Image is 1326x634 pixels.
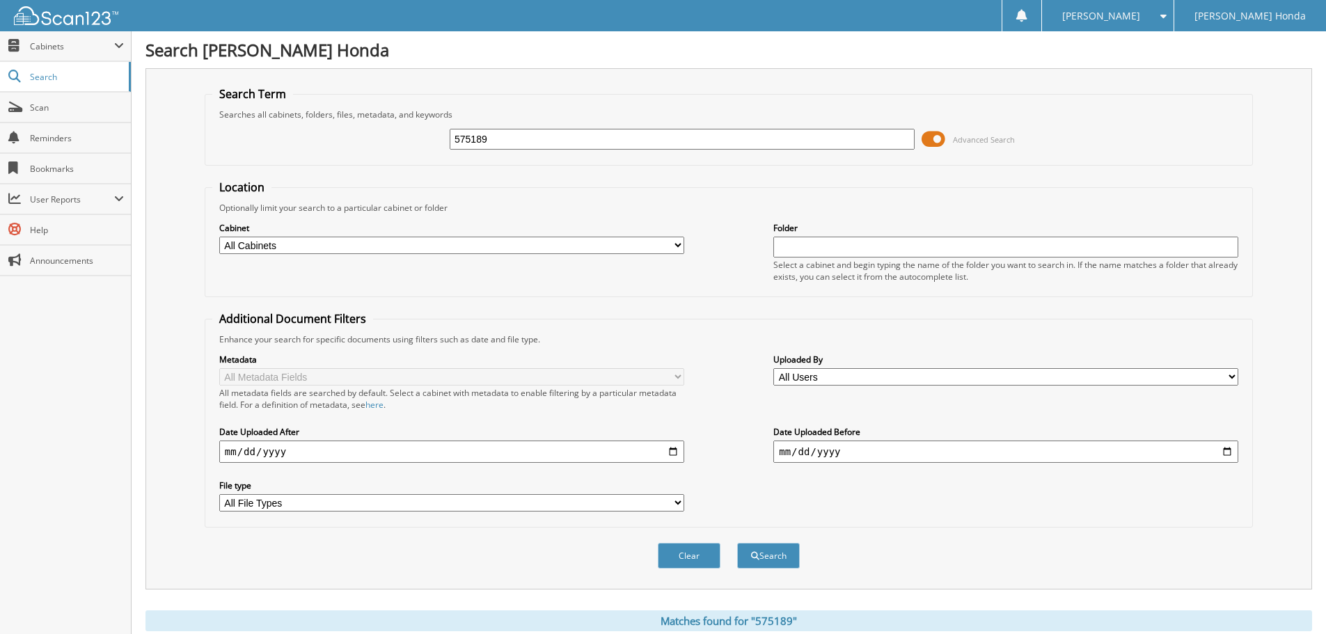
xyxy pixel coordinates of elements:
[30,193,114,205] span: User Reports
[219,480,684,491] label: File type
[773,259,1238,283] div: Select a cabinet and begin typing the name of the folder you want to search in. If the name match...
[30,71,122,83] span: Search
[953,134,1015,145] span: Advanced Search
[773,426,1238,438] label: Date Uploaded Before
[219,222,684,234] label: Cabinet
[1062,12,1140,20] span: [PERSON_NAME]
[219,354,684,365] label: Metadata
[773,354,1238,365] label: Uploaded By
[212,311,373,326] legend: Additional Document Filters
[30,132,124,144] span: Reminders
[30,102,124,113] span: Scan
[14,6,118,25] img: scan123-logo-white.svg
[145,38,1312,61] h1: Search [PERSON_NAME] Honda
[212,333,1245,345] div: Enhance your search for specific documents using filters such as date and file type.
[212,180,271,195] legend: Location
[30,40,114,52] span: Cabinets
[30,163,124,175] span: Bookmarks
[145,610,1312,631] div: Matches found for "575189"
[219,387,684,411] div: All metadata fields are searched by default. Select a cabinet with metadata to enable filtering b...
[212,202,1245,214] div: Optionally limit your search to a particular cabinet or folder
[219,426,684,438] label: Date Uploaded After
[365,399,384,411] a: here
[212,86,293,102] legend: Search Term
[30,255,124,267] span: Announcements
[737,543,800,569] button: Search
[658,543,720,569] button: Clear
[773,441,1238,463] input: end
[773,222,1238,234] label: Folder
[219,441,684,463] input: start
[30,224,124,236] span: Help
[212,109,1245,120] div: Searches all cabinets, folders, files, metadata, and keywords
[1194,12,1306,20] span: [PERSON_NAME] Honda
